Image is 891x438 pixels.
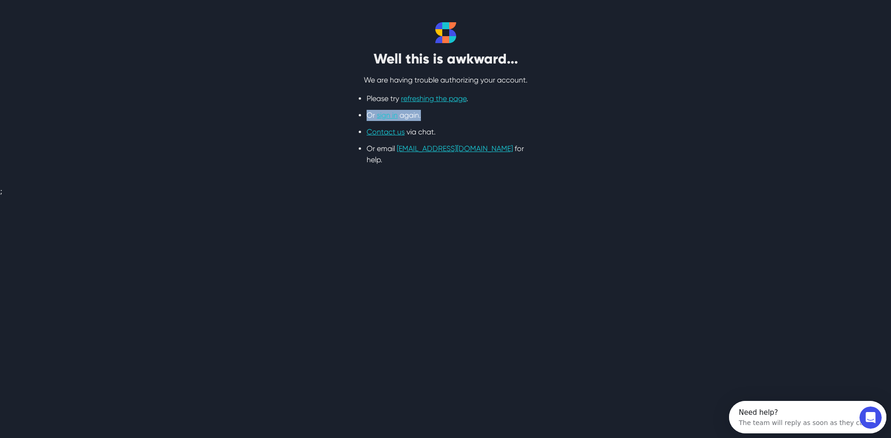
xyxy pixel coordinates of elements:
div: The team will reply as soon as they can [10,15,139,25]
li: via chat. [367,127,524,138]
iframe: Intercom live chat discovery launcher [729,401,886,433]
div: Need help? [10,8,139,15]
li: Or again. [367,110,524,121]
li: Or email for help. [367,143,524,165]
h2: Well this is awkward... [329,51,562,67]
p: We are having trouble authorizing your account. [329,75,562,86]
iframe: Intercom live chat [859,406,882,429]
li: Please try . [367,93,524,104]
a: sign in [377,111,398,120]
div: Open Intercom Messenger [4,4,166,29]
a: refreshing the page [401,94,466,103]
a: Contact us [367,127,405,136]
a: [EMAIL_ADDRESS][DOMAIN_NAME] [397,144,513,153]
